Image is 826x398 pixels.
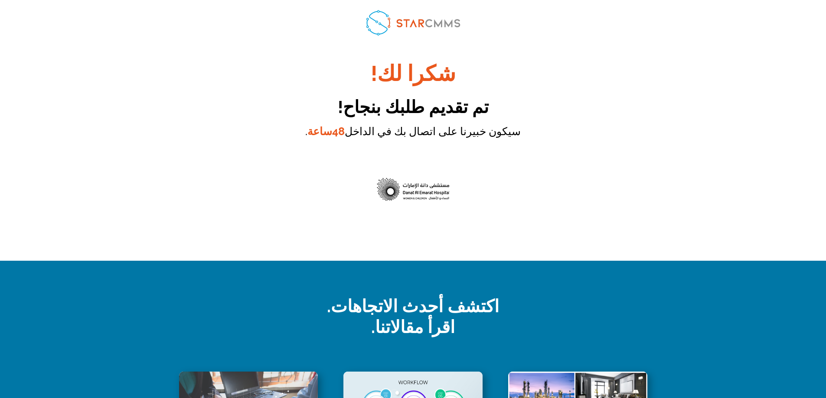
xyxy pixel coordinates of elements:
strong: ساعة [307,125,332,138]
h1: شكرا لك! [179,63,647,89]
p: سيكون خبيرنا على اتصال بك في الداخل . [179,125,647,138]
strong: 48 [332,125,345,138]
p: اقرأ مقالاتنا. [179,296,647,337]
span: اكتشف أحدث الاتجاهات. [327,296,499,316]
img: STAR-Logo [362,6,465,39]
img: hospital (1) [351,161,475,222]
p: تم تقديم طلبك بنجاح! [179,102,647,112]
